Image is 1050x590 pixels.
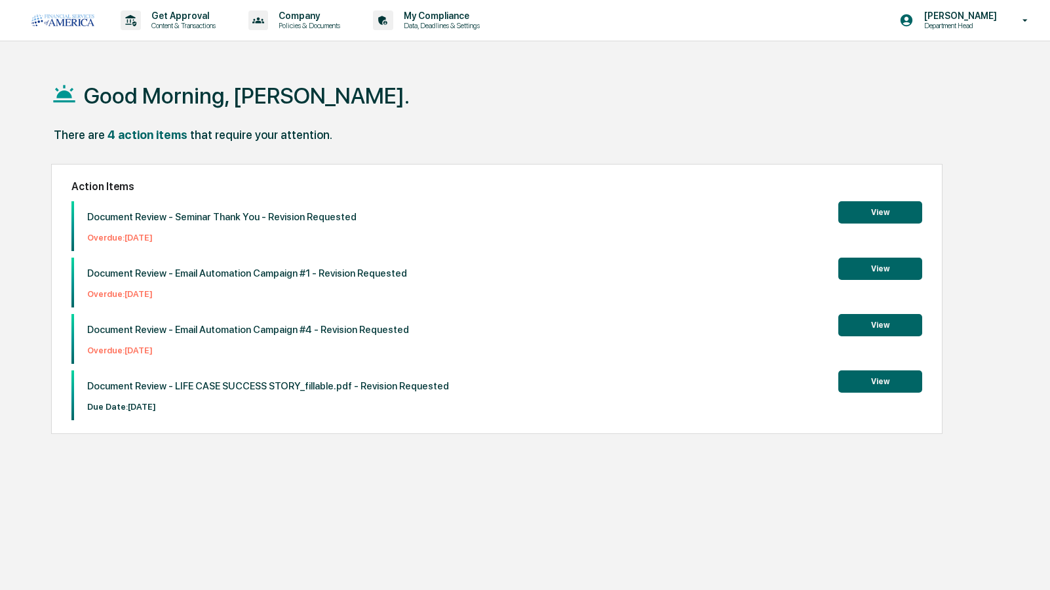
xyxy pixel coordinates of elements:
[838,258,922,280] button: View
[393,21,486,30] p: Data, Deadlines & Settings
[71,180,922,193] h2: Action Items
[87,211,357,223] p: Document Review - Seminar Thank You - Revision Requested
[84,83,410,109] h1: Good Morning, [PERSON_NAME].
[914,21,1003,30] p: Department Head
[838,370,922,393] button: View
[838,318,922,330] a: View
[190,128,332,142] div: that require your attention.
[268,10,347,21] p: Company
[838,314,922,336] button: View
[87,233,357,243] p: Overdue: [DATE]
[141,10,222,21] p: Get Approval
[838,205,922,218] a: View
[107,128,187,142] div: 4 action items
[838,374,922,387] a: View
[87,345,409,355] p: Overdue: [DATE]
[31,14,94,26] img: logo
[87,380,449,392] p: Document Review - LIFE CASE SUCCESS STORY_fillable.pdf - Revision Requested
[838,201,922,224] button: View
[87,402,449,412] p: Due Date: [DATE]
[393,10,486,21] p: My Compliance
[268,21,347,30] p: Policies & Documents
[87,289,407,299] p: Overdue: [DATE]
[838,262,922,274] a: View
[914,10,1003,21] p: [PERSON_NAME]
[141,21,222,30] p: Content & Transactions
[87,267,407,279] p: Document Review - Email Automation Campaign #1 - Revision Requested
[87,324,409,336] p: Document Review - Email Automation Campaign #4 - Revision Requested
[54,128,105,142] div: There are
